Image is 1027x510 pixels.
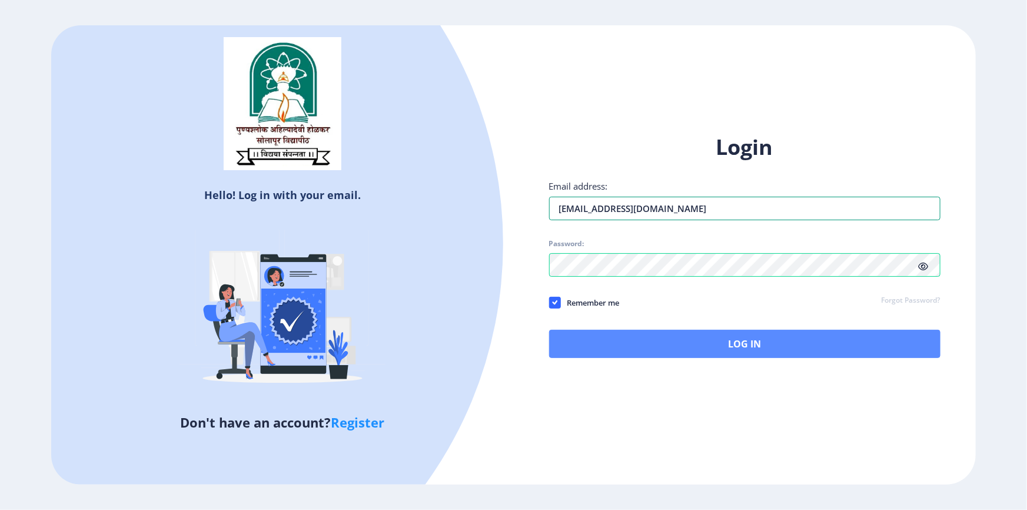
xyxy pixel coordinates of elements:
label: Email address: [549,180,608,192]
h1: Login [549,133,940,161]
img: Verified-rafiki.svg [180,207,385,413]
input: Email address [549,197,940,220]
h5: Don't have an account? [60,413,504,432]
a: Register [331,413,384,431]
img: sulogo.png [224,37,341,170]
span: Remember me [561,296,620,310]
label: Password: [549,239,584,249]
button: Log In [549,330,940,358]
a: Forgot Password? [882,296,940,306]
